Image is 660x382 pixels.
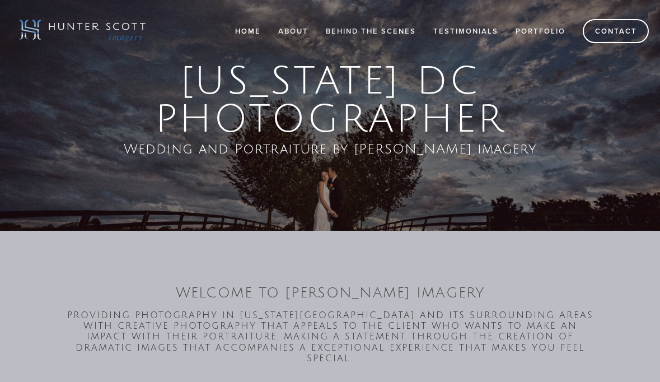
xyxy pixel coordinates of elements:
[319,22,423,40] a: Behind the Scenes
[63,310,598,364] h3: Providing photography in [US_STATE][GEOGRAPHIC_DATA] and its surrounding areas with creative phot...
[11,11,154,51] img: Washington DC Photographer
[583,19,649,43] a: Contact
[426,22,505,40] a: Testimonials
[508,22,573,40] div: Portfolio
[228,22,268,40] a: Home
[81,63,580,159] p: Wedding and Portraiture by [PERSON_NAME] imagery
[63,285,598,301] h2: Welcome to [PERSON_NAME] Imagery
[271,22,316,40] a: About
[81,63,580,139] strong: [US_STATE] dc photographer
